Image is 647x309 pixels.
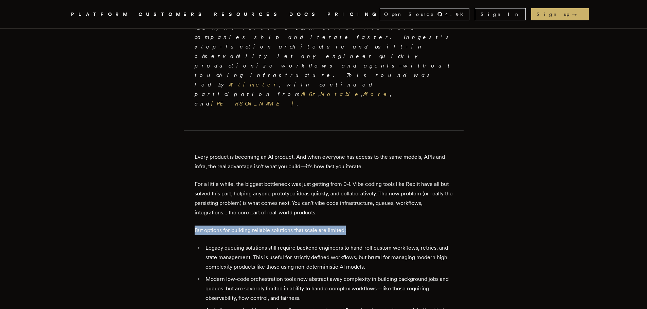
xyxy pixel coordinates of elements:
[203,243,453,272] li: Legacy queuing solutions still require backend engineers to hand-roll custom workflows, retries, ...
[139,10,206,19] a: CUSTOMERS
[71,10,130,19] button: PLATFORM
[327,10,380,19] a: PRICING
[301,91,319,97] a: A16z
[289,10,319,19] a: DOCS
[475,8,526,20] a: Sign In
[531,8,589,20] a: Sign up
[195,179,453,217] p: For a little while, the biggest bottleneck was just getting from 0-1. Vibe coding tools like Repl...
[572,11,583,18] span: →
[195,152,453,171] p: Every product is becoming an AI product. And when everyone has access to the same models, APIs an...
[211,100,297,107] a: [PERSON_NAME]
[445,11,468,18] span: 4.9 K
[214,10,281,19] button: RESOURCES
[384,11,434,18] span: Open Source
[229,81,279,88] a: Altimeter
[195,226,453,235] p: But options for building reliable solutions that scale are limited:
[320,91,361,97] a: Notable
[363,91,390,97] a: Afore
[203,274,453,303] li: Modern low-code orchestration tools now abstract away complexity in building background jobs and ...
[195,24,453,107] em: TLDR; we raised a $21M Series A to help companies ship and iterate faster. Inngest's step-functio...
